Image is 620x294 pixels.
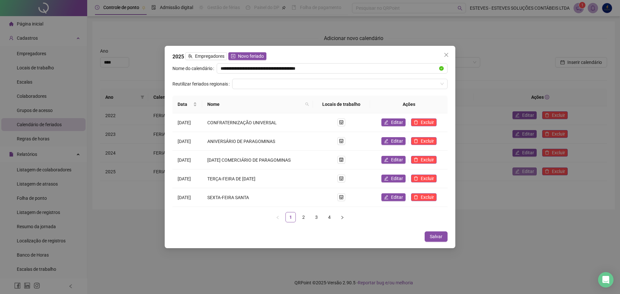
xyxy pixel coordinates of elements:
[207,195,249,200] span: SEXTA-FEIRA SANTA
[384,176,388,181] span: edit
[375,101,442,108] div: Ações
[231,54,235,58] span: plus-square
[391,194,403,201] span: Editar
[391,119,403,126] span: Editar
[391,137,403,145] span: Editar
[414,139,418,143] span: delete
[318,101,365,108] div: Locais de trabalho
[444,52,449,57] span: close
[414,195,418,199] span: delete
[381,156,406,164] button: Editar
[207,139,275,144] span: ANIVERSÁRIO DE PARAGOMINAS
[598,272,614,288] div: Open Intercom Messenger
[414,120,418,125] span: delete
[238,53,264,60] span: Novo feriado
[325,212,334,222] a: 4
[421,156,434,163] span: Excluir
[391,156,403,163] span: Editar
[384,195,388,199] span: edit
[172,63,217,74] label: Nome do calendário
[381,118,406,126] button: Editar
[430,233,442,240] span: Salvar
[305,102,309,106] span: search
[178,119,197,126] div: [DATE]
[299,212,308,222] a: 2
[185,52,227,60] button: Empregadores
[414,176,418,181] span: delete
[304,99,310,109] span: search
[381,137,406,145] button: Editar
[421,194,434,201] span: Excluir
[273,212,283,222] li: Página anterior
[172,96,202,113] th: Data
[286,212,295,222] a: 1
[339,139,344,143] span: shop
[207,120,277,125] span: CONFRATERNIZAÇÃO UNIVERSAL
[411,156,437,164] button: Excluir
[172,52,448,61] div: 2025
[178,138,197,145] div: [DATE]
[340,216,344,219] span: right
[411,175,437,182] button: Excluir
[311,212,322,222] li: 3
[421,119,434,126] span: Excluir
[207,157,291,163] span: [DATE] COMERCIÁRIO DE PARAGOMINAS
[441,50,451,60] button: Close
[414,157,418,162] span: delete
[381,175,406,182] button: Editar
[276,216,280,219] span: left
[178,157,197,164] div: [DATE]
[339,176,344,181] span: shop
[381,193,406,201] button: Editar
[411,193,437,201] button: Excluir
[178,101,192,108] span: Data
[298,212,309,222] li: 2
[207,176,255,181] span: TERÇA-FEIRA DE [DATE]
[228,52,266,60] button: Novo feriado
[207,101,303,108] span: Nome
[339,195,344,199] span: shop
[339,120,344,125] span: shop
[195,53,224,60] span: Empregadores
[391,175,403,182] span: Editar
[273,212,283,222] button: left
[384,157,388,162] span: edit
[178,194,197,201] div: [DATE]
[384,139,388,143] span: edit
[172,79,232,89] label: Reutilizar feriados regionais
[421,137,434,145] span: Excluir
[337,212,347,222] button: right
[178,175,197,182] div: [DATE]
[425,231,448,242] button: Salvar
[421,175,434,182] span: Excluir
[339,157,344,162] span: shop
[188,54,192,58] span: team
[411,137,437,145] button: Excluir
[285,212,296,222] li: 1
[312,212,321,222] a: 3
[411,118,437,126] button: Excluir
[384,120,388,125] span: edit
[337,212,347,222] li: Próxima página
